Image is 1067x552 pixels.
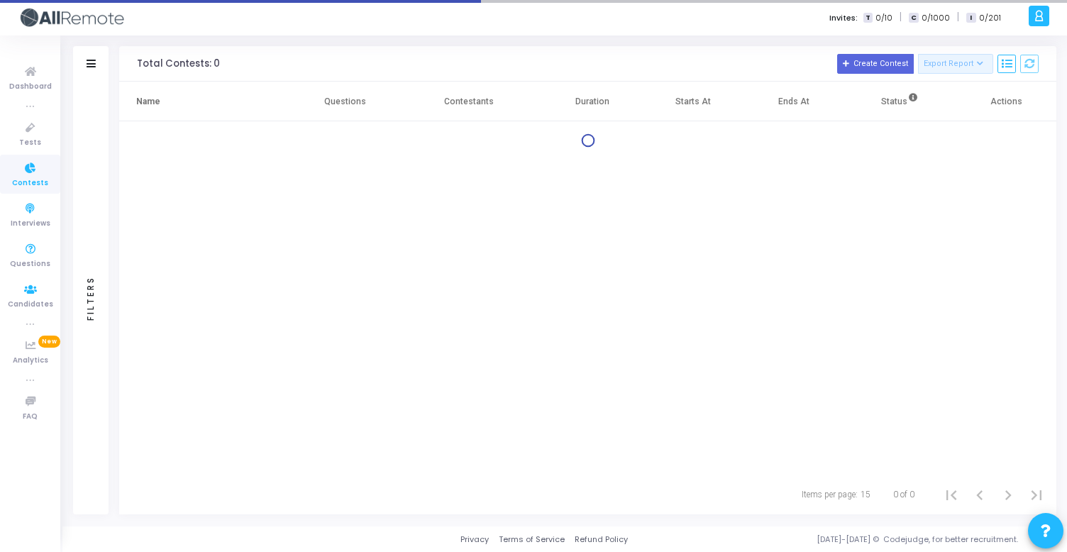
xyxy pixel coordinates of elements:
span: Dashboard [9,81,52,93]
label: Invites: [829,12,858,24]
span: C [909,13,918,23]
th: Status [844,82,956,121]
th: Starts At [643,82,743,121]
span: Contests [12,177,48,189]
a: Terms of Service [499,534,565,546]
div: Total Contests: 0 [137,58,220,70]
span: 0/201 [979,12,1001,24]
th: Ends At [743,82,844,121]
span: Candidates [8,299,53,311]
span: Analytics [13,355,48,367]
span: T [863,13,873,23]
div: Filters [84,220,97,376]
div: Items per page: [802,488,858,501]
button: First page [937,480,966,509]
th: Actions [956,82,1056,121]
span: | [957,10,959,25]
span: Interviews [11,218,50,230]
button: Create Contest [837,54,914,74]
a: Privacy [460,534,489,546]
button: Export Report [918,54,994,74]
span: 0/1000 [922,12,950,24]
button: Previous page [966,480,994,509]
span: Questions [10,258,50,270]
span: Tests [19,137,41,149]
th: Contestants [395,82,543,121]
div: 0 of 0 [893,488,914,501]
span: 0/10 [875,12,892,24]
button: Next page [994,480,1022,509]
th: Questions [294,82,395,121]
a: Refund Policy [575,534,628,546]
span: | [900,10,902,25]
span: I [966,13,975,23]
img: logo [18,4,124,32]
div: 15 [861,488,870,501]
div: [DATE]-[DATE] © Codejudge, for better recruitment. [628,534,1049,546]
th: Duration [543,82,643,121]
th: Name [119,82,294,121]
button: Last page [1022,480,1051,509]
span: FAQ [23,411,38,423]
span: New [38,336,60,348]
